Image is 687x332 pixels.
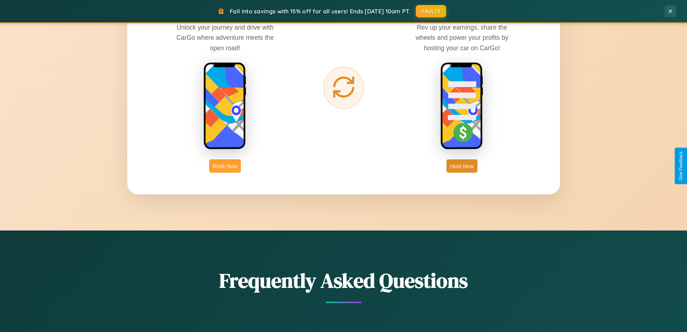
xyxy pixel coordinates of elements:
img: host phone [440,62,484,150]
p: Unlock your journey and drive with CarGo where adventure meets the open road! [171,22,279,53]
p: Rev up your earnings, share the wheels and power your profits by hosting your car on CarGo! [408,22,516,53]
span: Fall into savings with 15% off for all users! Ends [DATE] 10am PT. [230,8,410,15]
div: Give Feedback [678,151,683,181]
img: rent phone [203,62,247,150]
h2: Frequently Asked Questions [127,267,560,294]
button: FALL15 [416,5,446,17]
button: Host Now [446,159,477,173]
button: Book Now [209,159,241,173]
